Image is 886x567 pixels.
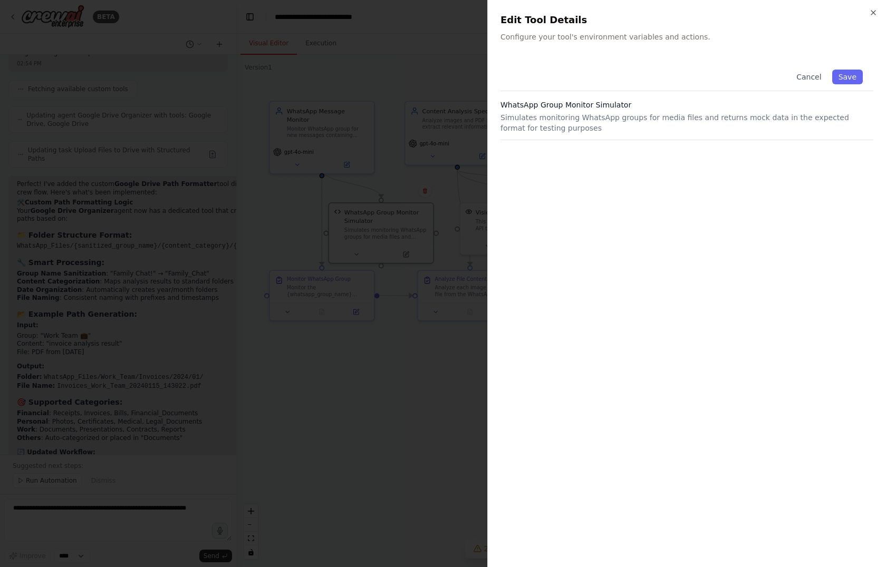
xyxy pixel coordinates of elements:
button: Save [832,70,863,84]
button: Cancel [790,70,827,84]
h3: WhatsApp Group Monitor Simulator [500,100,873,110]
p: Simulates monitoring WhatsApp groups for media files and returns mock data in the expected format... [500,112,873,133]
h2: Edit Tool Details [500,13,873,27]
p: Configure your tool's environment variables and actions. [500,32,873,42]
